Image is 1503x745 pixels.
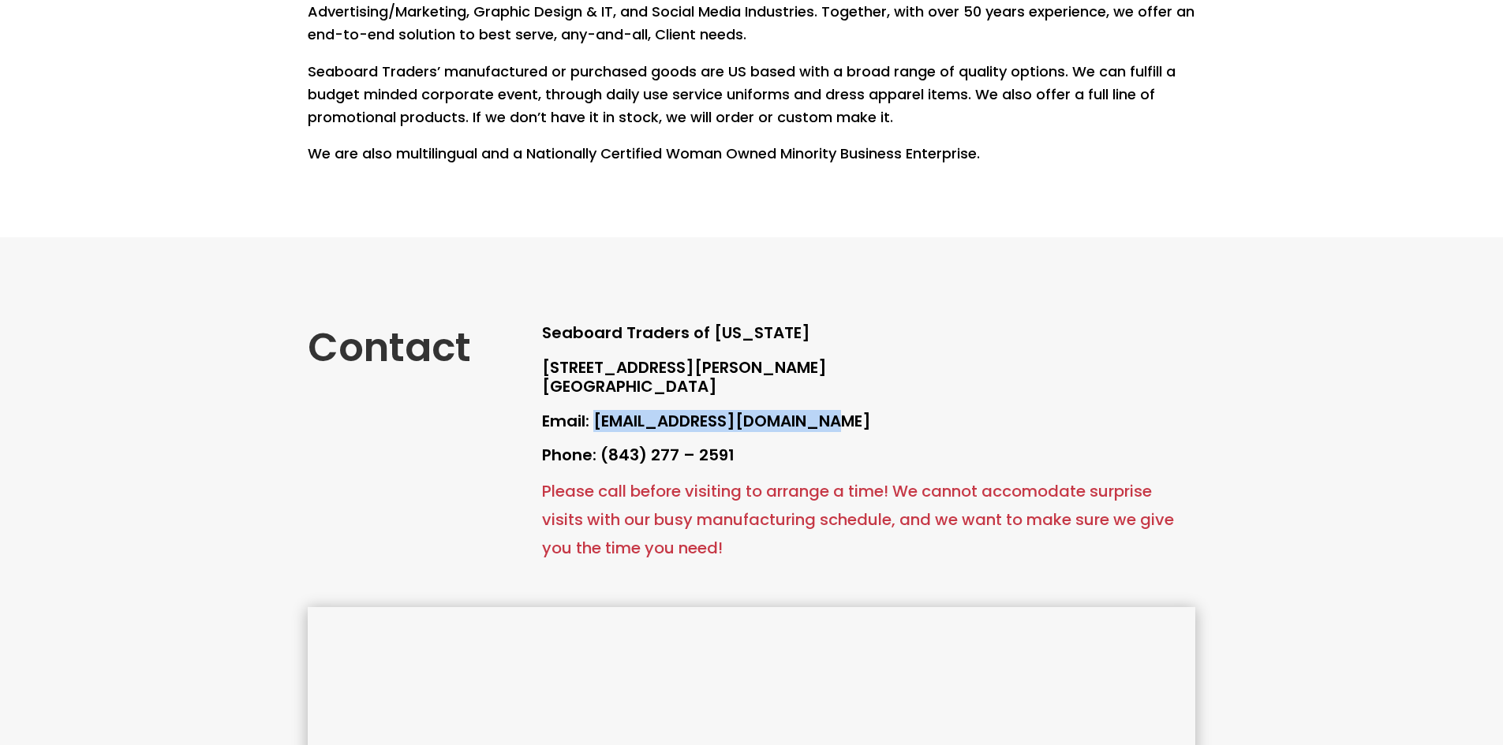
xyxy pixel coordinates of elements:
p: We are also multilingual and a Nationally Certified Woman Owned Minority Business Enterprise. [308,143,1195,166]
p: Seaboard Traders of [US_STATE] [542,324,1195,359]
p: Phone: (843) 277 – 2591 [542,446,1195,465]
p: Email: [EMAIL_ADDRESS][DOMAIN_NAME] [542,412,1195,447]
h2: Contact [308,324,493,379]
p: Please call before visiting to arrange a time! We cannot accomodate surprise visits with our busy... [542,477,1195,562]
p: Seaboard Traders’ manufactured or purchased goods are US based with a broad range of quality opti... [308,61,1195,143]
p: [STREET_ADDRESS][PERSON_NAME] [GEOGRAPHIC_DATA] [542,359,1195,412]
